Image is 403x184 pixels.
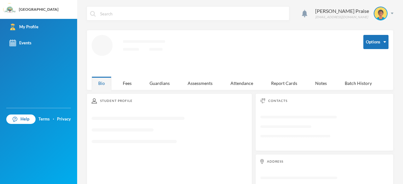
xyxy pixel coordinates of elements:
div: Bio [92,76,111,90]
a: Terms [38,116,50,122]
div: Attendance [224,76,260,90]
div: My Profile [9,24,38,30]
div: [PERSON_NAME] Praise [315,7,369,15]
svg: Loading interface... [92,35,354,72]
div: [EMAIL_ADDRESS][DOMAIN_NAME] [315,15,369,20]
div: Batch History [338,76,378,90]
img: search [90,11,96,17]
button: Options [363,35,389,49]
img: logo [3,3,16,16]
input: Search [99,7,286,21]
div: Guardians [143,76,176,90]
div: · [53,116,54,122]
div: [GEOGRAPHIC_DATA] [19,7,59,12]
svg: Loading interface... [260,113,389,145]
div: Assessments [181,76,219,90]
div: Contacts [260,98,389,103]
div: Student Profile [92,98,247,103]
div: Events [9,40,31,46]
a: Privacy [57,116,71,122]
div: Fees [116,76,138,90]
svg: Loading interface... [92,113,247,152]
div: Report Cards [264,76,304,90]
img: STUDENT [374,7,387,20]
div: Notes [309,76,333,90]
a: Help [6,114,36,124]
div: Address [260,159,389,164]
